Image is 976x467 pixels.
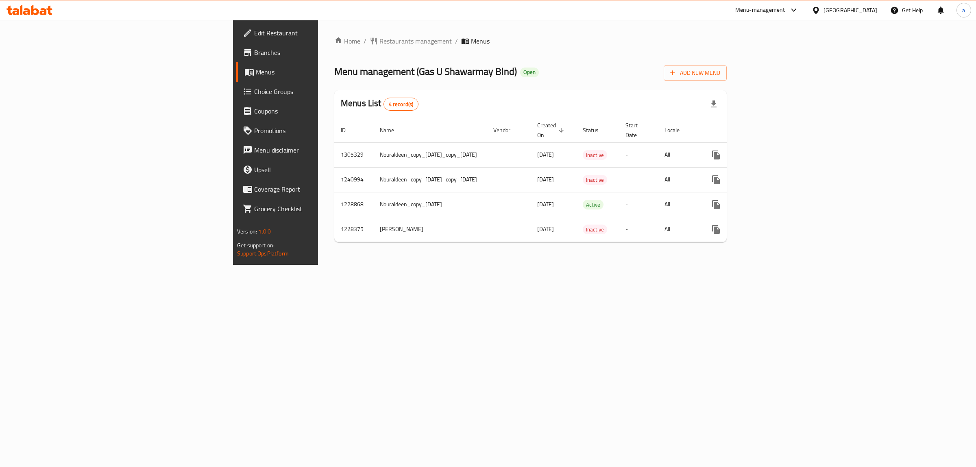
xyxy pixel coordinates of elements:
div: [GEOGRAPHIC_DATA] [823,6,877,15]
span: Menu management ( Gas U Shawarmay Blnd ) [334,62,517,81]
div: Inactive [583,225,607,234]
button: Change Status [726,220,745,239]
div: Export file [704,94,723,114]
span: Get support on: [237,240,274,251]
span: Restaurants management [379,36,452,46]
a: Restaurants management [370,36,452,46]
span: Coupons [254,106,390,116]
span: Name [380,125,405,135]
button: Change Status [726,145,745,165]
span: ID [341,125,356,135]
a: Support.OpsPlatform [237,248,289,259]
td: All [658,167,700,192]
span: Inactive [583,151,607,160]
div: Menu-management [735,5,785,15]
table: enhanced table [334,118,791,242]
td: [PERSON_NAME] [373,217,487,242]
td: All [658,192,700,217]
li: / [455,36,458,46]
a: Menus [236,62,396,82]
span: Choice Groups [254,87,390,96]
div: Total records count [383,98,419,111]
a: Grocery Checklist [236,199,396,218]
span: 1.0.0 [258,226,271,237]
a: Coupons [236,101,396,121]
span: Grocery Checklist [254,204,390,214]
span: [DATE] [537,149,554,160]
span: 4 record(s) [384,100,418,108]
span: [DATE] [537,224,554,234]
a: Choice Groups [236,82,396,101]
button: Add New Menu [664,65,727,81]
span: Add New Menu [670,68,720,78]
span: a [962,6,965,15]
td: - [619,217,658,242]
span: Created On [537,120,566,140]
a: Coverage Report [236,179,396,199]
h2: Menus List [341,97,418,111]
td: All [658,217,700,242]
td: - [619,142,658,167]
td: All [658,142,700,167]
span: [DATE] [537,199,554,209]
a: Branches [236,43,396,62]
span: Edit Restaurant [254,28,390,38]
span: Inactive [583,225,607,234]
button: Change Status [726,170,745,190]
th: Actions [700,118,791,143]
span: [DATE] [537,174,554,185]
td: - [619,167,658,192]
span: Start Date [625,120,648,140]
a: Upsell [236,160,396,179]
button: more [706,145,726,165]
span: Menu disclaimer [254,145,390,155]
span: Promotions [254,126,390,135]
span: Upsell [254,165,390,175]
span: Locale [664,125,690,135]
td: Nouraldeen_copy_[DATE]_copy_[DATE] [373,167,487,192]
span: Status [583,125,609,135]
div: Open [520,68,539,77]
span: Active [583,200,603,209]
button: more [706,220,726,239]
a: Edit Restaurant [236,23,396,43]
span: Version: [237,226,257,237]
span: Menus [256,67,390,77]
span: Vendor [493,125,521,135]
span: Inactive [583,175,607,185]
span: Open [520,69,539,76]
td: Nouraldeen_copy_[DATE]_copy_[DATE] [373,142,487,167]
td: - [619,192,658,217]
a: Menu disclaimer [236,140,396,160]
button: more [706,195,726,214]
a: Promotions [236,121,396,140]
span: Menus [471,36,490,46]
span: Coverage Report [254,184,390,194]
button: more [706,170,726,190]
td: Nouraldeen_copy_[DATE] [373,192,487,217]
button: Change Status [726,195,745,214]
nav: breadcrumb [334,36,727,46]
span: Branches [254,48,390,57]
